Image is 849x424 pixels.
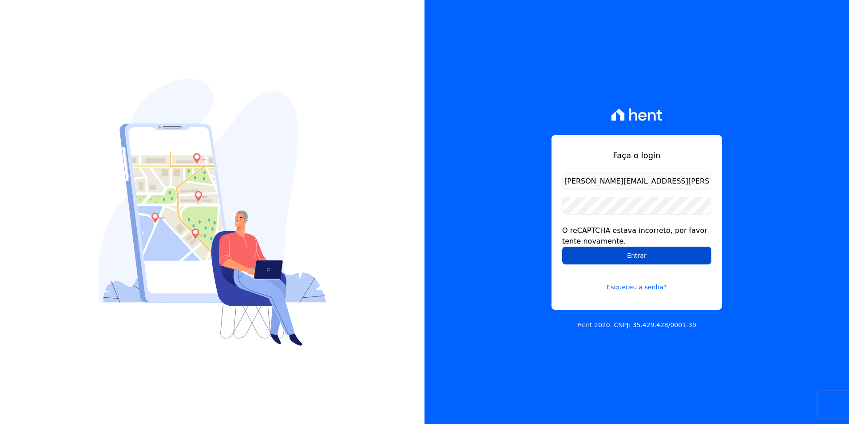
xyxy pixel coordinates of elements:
[98,79,326,346] img: Login
[562,272,711,292] a: Esqueceu a senha?
[562,172,711,190] input: Email
[562,149,711,161] h1: Faça o login
[562,225,711,247] div: O reCAPTCHA estava incorreto, por favor tente novamente.
[562,247,711,264] input: Entrar
[577,320,696,330] p: Hent 2020. CNPJ: 35.429.428/0001-39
